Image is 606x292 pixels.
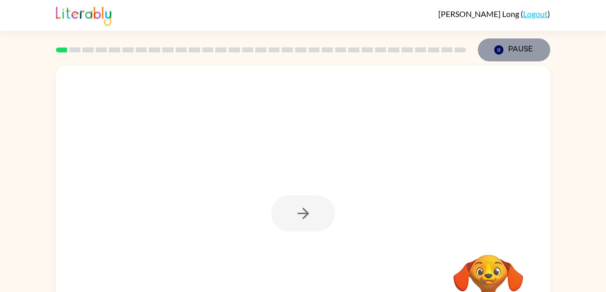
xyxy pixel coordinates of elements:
div: ( ) [438,9,550,18]
img: Literably [56,4,111,26]
a: Logout [523,9,548,18]
span: [PERSON_NAME] Long [438,9,521,18]
button: Pause [478,38,550,61]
